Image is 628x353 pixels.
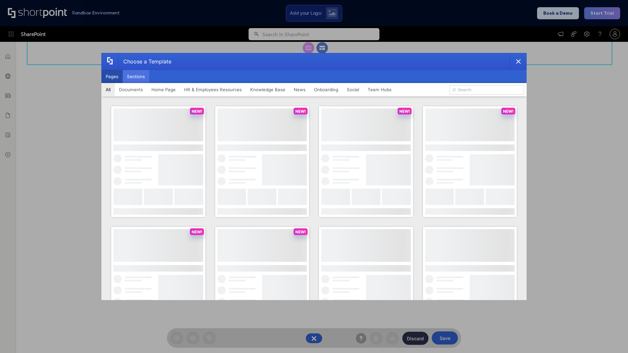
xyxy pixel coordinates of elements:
button: Knowledge Base [246,83,289,96]
button: Onboarding [310,83,342,96]
iframe: Chat Widget [595,322,628,353]
input: Search [449,85,524,95]
button: Social [342,83,363,96]
button: HR & Employees Resources [180,83,246,96]
p: NEW! [295,109,306,114]
button: All [101,83,115,96]
p: NEW! [192,109,202,114]
button: News [289,83,310,96]
p: NEW! [399,109,410,114]
div: template selector [101,53,527,300]
button: Documents [115,83,147,96]
p: NEW! [503,109,514,114]
button: Home Page [147,83,180,96]
div: Choose a Template [118,53,171,70]
p: NEW! [295,229,306,234]
button: Sections [123,70,149,83]
button: Pages [101,70,123,83]
button: Team Hubs [363,83,396,96]
p: NEW! [192,229,202,234]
